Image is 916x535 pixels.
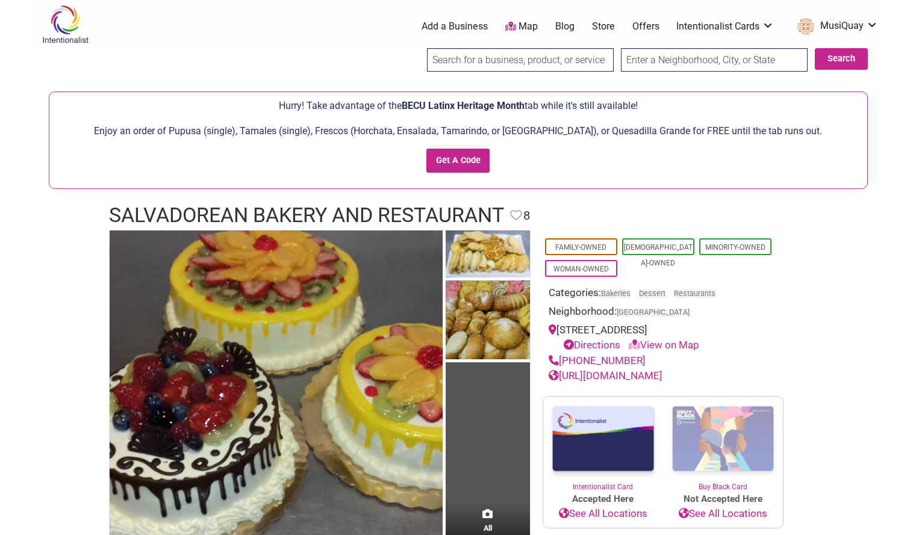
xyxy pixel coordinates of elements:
[543,492,663,506] span: Accepted Here
[505,20,538,34] a: Map
[791,16,878,37] a: MusiQuay
[815,48,868,70] button: Search
[617,309,690,317] span: [GEOGRAPHIC_DATA]
[601,289,631,298] a: Bakeries
[663,397,783,482] img: Buy Black Card
[549,304,777,323] div: Neighborhood:
[402,100,525,111] span: BECU Latinx Heritage Month
[510,209,522,221] i: Favorite
[629,339,699,351] a: View on Map
[549,323,777,353] div: [STREET_ADDRESS]
[543,397,663,481] img: Intentionalist Card
[109,201,504,230] h1: Salvadorean Bakery and Restaurant
[555,20,575,33] a: Blog
[422,20,488,33] a: Add a Business
[663,397,783,493] a: Buy Black Card
[426,149,490,173] input: Get A Code
[55,98,861,114] p: Hurry! Take advantage of the tab while it's still available!
[705,243,765,252] a: Minority-Owned
[37,5,94,44] img: Intentionalist
[639,289,665,298] a: Dessert
[549,354,646,366] a: [PHONE_NUMBER]
[543,397,663,492] a: Intentionalist Card
[663,492,783,506] span: Not Accepted Here
[632,20,659,33] a: Offers
[555,243,606,252] a: Family-Owned
[564,339,620,351] a: Directions
[427,48,614,72] input: Search for a business, product, or service
[523,206,530,225] span: 8
[676,20,774,33] a: Intentionalist Cards
[549,370,662,382] a: [URL][DOMAIN_NAME]
[621,48,808,72] input: Enter a Neighborhood, City, or State
[549,285,777,304] div: Categories:
[55,123,861,139] p: Enjoy an order of Pupusa (single), Tamales (single), Frescos (Horchata, Ensalada, Tamarindo, or [...
[674,289,715,298] a: Restaurants
[553,265,609,273] a: Woman-Owned
[543,506,663,522] a: See All Locations
[592,20,615,33] a: Store
[624,243,693,267] a: [DEMOGRAPHIC_DATA]-Owned
[663,506,783,522] a: See All Locations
